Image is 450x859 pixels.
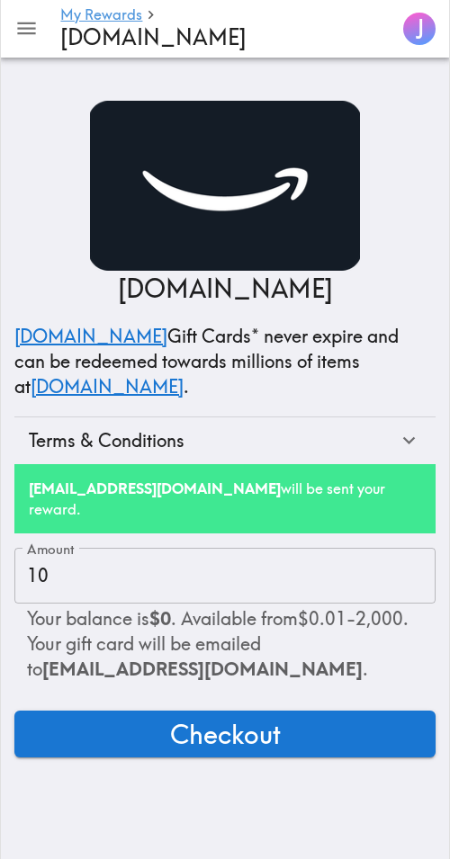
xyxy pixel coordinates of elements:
[14,711,436,757] button: Checkout
[396,5,443,52] button: J
[60,7,142,24] a: My Rewards
[29,479,421,519] h6: will be sent your reward.
[416,13,425,45] span: J
[42,658,363,680] span: [EMAIL_ADDRESS][DOMAIN_NAME]
[90,101,360,271] img: Amazon.com
[27,540,75,559] label: Amount
[29,428,397,453] div: Terms & Conditions
[14,324,436,399] p: Gift Cards* never expire and can be redeemed towards millions of items at .
[31,375,184,398] a: [DOMAIN_NAME]
[14,417,436,464] div: Terms & Conditions
[149,607,171,630] b: $0
[118,271,333,306] p: [DOMAIN_NAME]
[170,716,281,752] span: Checkout
[29,479,281,497] b: [EMAIL_ADDRESS][DOMAIN_NAME]
[60,24,382,50] h4: [DOMAIN_NAME]
[14,325,167,347] a: [DOMAIN_NAME]
[27,607,409,680] span: Your balance is . Available from $0.01 - 2,000 . Your gift card will be emailed to .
